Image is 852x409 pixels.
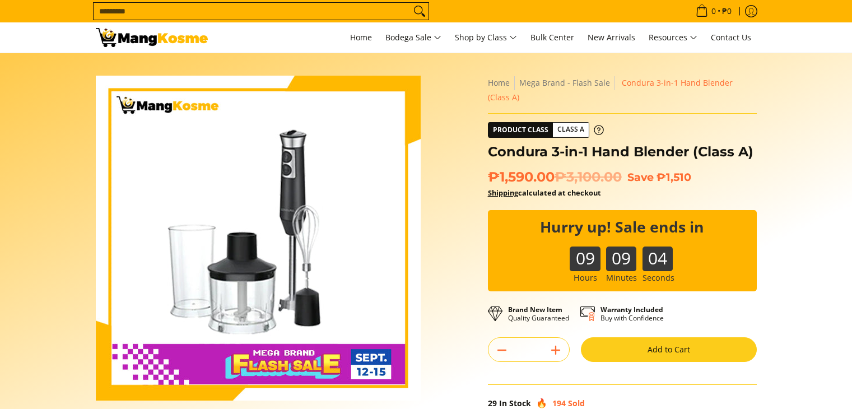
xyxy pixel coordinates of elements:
span: ₱0 [720,7,733,15]
span: Contact Us [711,32,751,43]
span: Shop by Class [455,31,517,45]
a: Product Class Class A [488,122,604,138]
button: Add to Cart [581,337,757,362]
b: 09 [570,247,600,259]
span: In Stock [499,398,531,408]
strong: calculated at checkout [488,188,601,198]
a: Home [344,22,378,53]
a: Mega Brand - Flash Sale [519,77,610,88]
button: Search [411,3,429,20]
img: Condura 3-in-1 Hand Blender - Pamasko Sale l Mang Kosme [96,28,208,47]
a: Resources [643,22,703,53]
span: Save [627,170,654,184]
a: Bulk Center [525,22,580,53]
p: Quality Guaranteed [508,305,569,322]
img: Condura 3-in-1 Hand Blender (Class A) [96,76,421,401]
span: Bulk Center [530,32,574,43]
a: Contact Us [705,22,757,53]
span: • [692,5,735,17]
nav: Main Menu [219,22,757,53]
a: Shop by Class [449,22,523,53]
span: Product Class [488,123,553,137]
a: New Arrivals [582,22,641,53]
del: ₱3,100.00 [555,169,622,185]
span: Bodega Sale [385,31,441,45]
span: Resources [649,31,697,45]
b: 04 [643,247,673,259]
button: Add [542,341,569,359]
b: 09 [606,247,636,259]
h1: Condura 3-in-1 Hand Blender (Class A) [488,143,757,160]
nav: Breadcrumbs [488,76,757,105]
span: Sold [568,398,585,408]
span: ₱1,590.00 [488,169,622,185]
a: Shipping [488,188,518,198]
span: Home [350,32,372,43]
span: New Arrivals [588,32,635,43]
span: Condura 3-in-1 Hand Blender (Class A) [488,77,733,103]
span: Class A [553,123,589,137]
a: Home [488,77,510,88]
span: 29 [488,398,497,408]
strong: Warranty Included [600,305,663,314]
a: Bodega Sale [380,22,447,53]
strong: Brand New Item [508,305,562,314]
span: ₱1,510 [657,170,691,184]
p: Buy with Confidence [600,305,664,322]
span: 194 [552,398,566,408]
span: 0 [710,7,718,15]
button: Subtract [488,341,515,359]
